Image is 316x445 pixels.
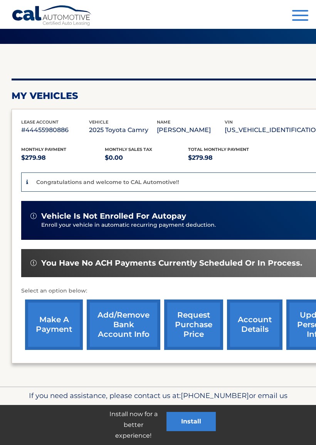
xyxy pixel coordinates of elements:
[21,152,105,163] p: $279.98
[41,211,186,221] span: vehicle is not enrolled for autopay
[89,125,157,136] p: 2025 Toyota Camry
[12,5,92,27] a: Cal Automotive
[89,119,108,125] span: vehicle
[41,258,302,268] span: You have no ACH payments currently scheduled or in process.
[97,403,225,412] span: [EMAIL_ADDRESS][DOMAIN_NAME]
[12,390,304,414] p: If you need assistance, please contact us at: or email us at
[225,119,233,125] span: vin
[105,147,152,152] span: Monthly sales Tax
[157,119,170,125] span: name
[21,119,59,125] span: lease account
[21,147,66,152] span: Monthly Payment
[36,179,179,186] p: Congratulations and welcome to CAL Automotive!!
[105,152,188,163] p: $0.00
[188,152,272,163] p: $279.98
[181,391,249,400] span: [PHONE_NUMBER]
[87,299,160,350] a: Add/Remove bank account info
[21,125,89,136] p: #44455980886
[292,10,308,23] button: Menu
[227,299,282,350] a: account details
[30,260,37,266] img: alert-white.svg
[100,409,166,441] p: Install now for a better experience!
[25,299,83,350] a: make a payment
[12,90,78,102] h2: my vehicles
[166,412,216,431] button: Install
[157,125,225,136] p: [PERSON_NAME]
[188,147,249,152] span: Total Monthly Payment
[30,213,37,219] img: alert-white.svg
[164,299,223,350] a: request purchase price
